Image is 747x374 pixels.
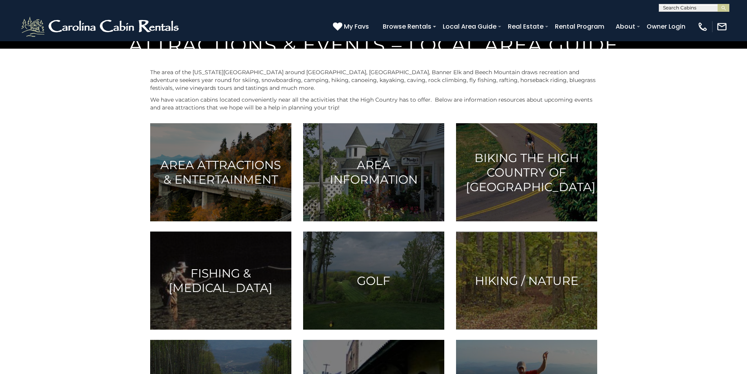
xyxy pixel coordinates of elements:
[612,20,639,33] a: About
[313,274,434,288] h3: Golf
[551,20,608,33] a: Rental Program
[150,96,597,111] p: We have vacation cabins located conveniently near all the activities that the High Country has to...
[20,15,182,38] img: White-1-2.png
[344,22,369,31] span: My Favs
[643,20,689,33] a: Owner Login
[439,20,500,33] a: Local Area Guide
[150,68,597,92] p: The area of the [US_STATE][GEOGRAPHIC_DATA] around [GEOGRAPHIC_DATA], [GEOGRAPHIC_DATA], Banner E...
[466,274,587,288] h3: Hiking / Nature
[504,20,547,33] a: Real Estate
[379,20,435,33] a: Browse Rentals
[160,158,282,187] h3: Area Attractions & Entertainment
[160,266,282,295] h3: Fishing & [MEDICAL_DATA]
[456,123,597,221] a: Biking the High Country of [GEOGRAPHIC_DATA]
[150,232,291,330] a: Fishing & [MEDICAL_DATA]
[303,123,444,221] a: Area Information
[333,22,371,32] a: My Favs
[303,232,444,330] a: Golf
[456,232,597,330] a: Hiking / Nature
[466,151,587,194] h3: Biking the High Country of [GEOGRAPHIC_DATA]
[313,158,434,187] h3: Area Information
[150,123,291,221] a: Area Attractions & Entertainment
[697,21,708,32] img: phone-regular-white.png
[716,21,727,32] img: mail-regular-white.png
